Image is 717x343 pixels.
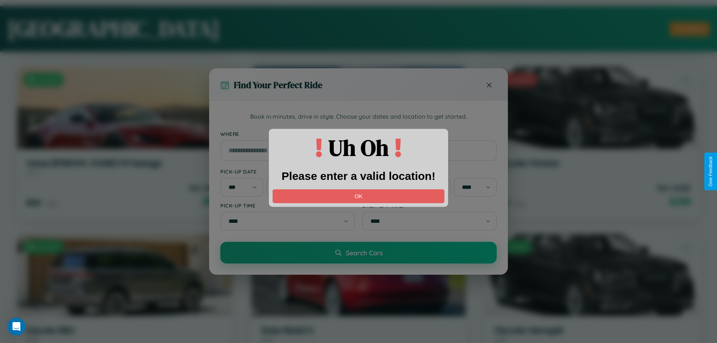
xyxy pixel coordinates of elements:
label: Drop-off Date [362,168,497,175]
label: Pick-up Date [220,168,355,175]
label: Drop-off Time [362,202,497,209]
label: Where [220,131,497,137]
p: Book in minutes, drive in style. Choose your dates and location to get started. [220,112,497,122]
h3: Find Your Perfect Ride [234,79,322,91]
label: Pick-up Time [220,202,355,209]
span: Search Cars [346,249,383,257]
